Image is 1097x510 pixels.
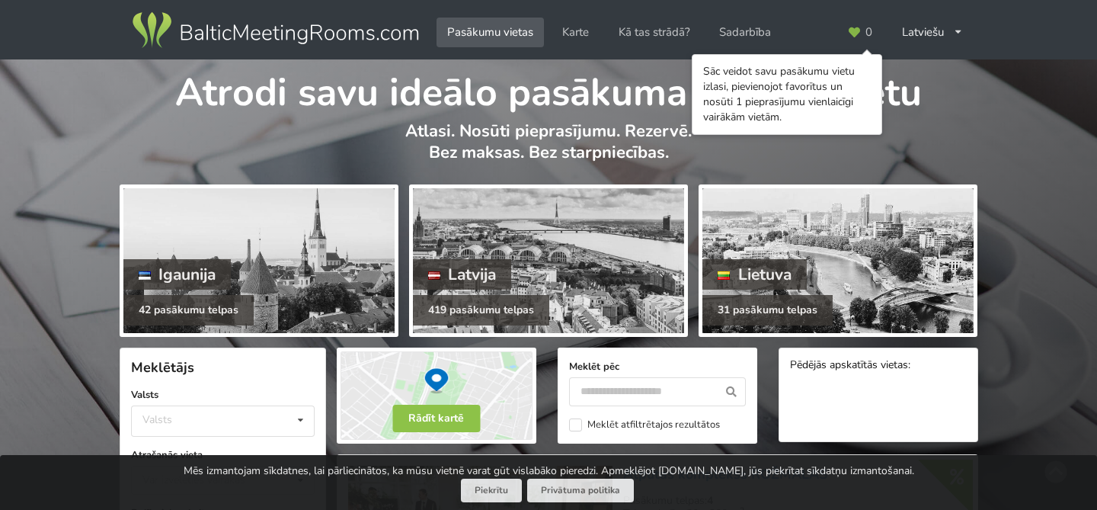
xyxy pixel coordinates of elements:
[569,419,720,431] label: Meklēt atfiltrētajos rezultātos
[142,413,172,426] div: Valsts
[702,295,833,326] div: 31 pasākumu telpas
[608,18,701,47] a: Kā tas strādā?
[703,64,871,125] div: Sāc veidot savu pasākumu vietu izlasi, pievienojot favorītus un nosūti 1 pieprasījumu vienlaicīgi...
[461,479,522,502] button: Piekrītu
[699,184,977,337] a: Lietuva 31 pasākumu telpas
[527,479,634,502] a: Privātuma politika
[131,387,315,403] label: Valsts
[392,405,480,432] button: Rādīt kartē
[130,9,421,52] img: Baltic Meeting Rooms
[790,359,967,374] div: Pēdējās apskatītās vietas:
[131,447,315,463] label: Atrašanās vieta
[120,120,978,179] p: Atlasi. Nosūti pieprasījumu. Rezervē. Bez maksas. Bez starpniecības.
[337,348,536,444] img: Rādīt kartē
[437,18,544,47] a: Pasākumu vietas
[413,259,512,290] div: Latvija
[708,18,782,47] a: Sadarbība
[120,59,978,117] h1: Atrodi savu ideālo pasākuma norises vietu
[409,184,688,337] a: Latvija 419 pasākumu telpas
[123,295,254,326] div: 42 pasākumu telpas
[702,259,807,290] div: Lietuva
[131,358,194,377] span: Meklētājs
[865,27,872,38] span: 0
[123,259,232,290] div: Igaunija
[552,18,600,47] a: Karte
[891,18,974,47] div: Latviešu
[413,295,549,326] div: 419 pasākumu telpas
[569,359,746,374] label: Meklēt pēc
[120,184,398,337] a: Igaunija 42 pasākumu telpas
